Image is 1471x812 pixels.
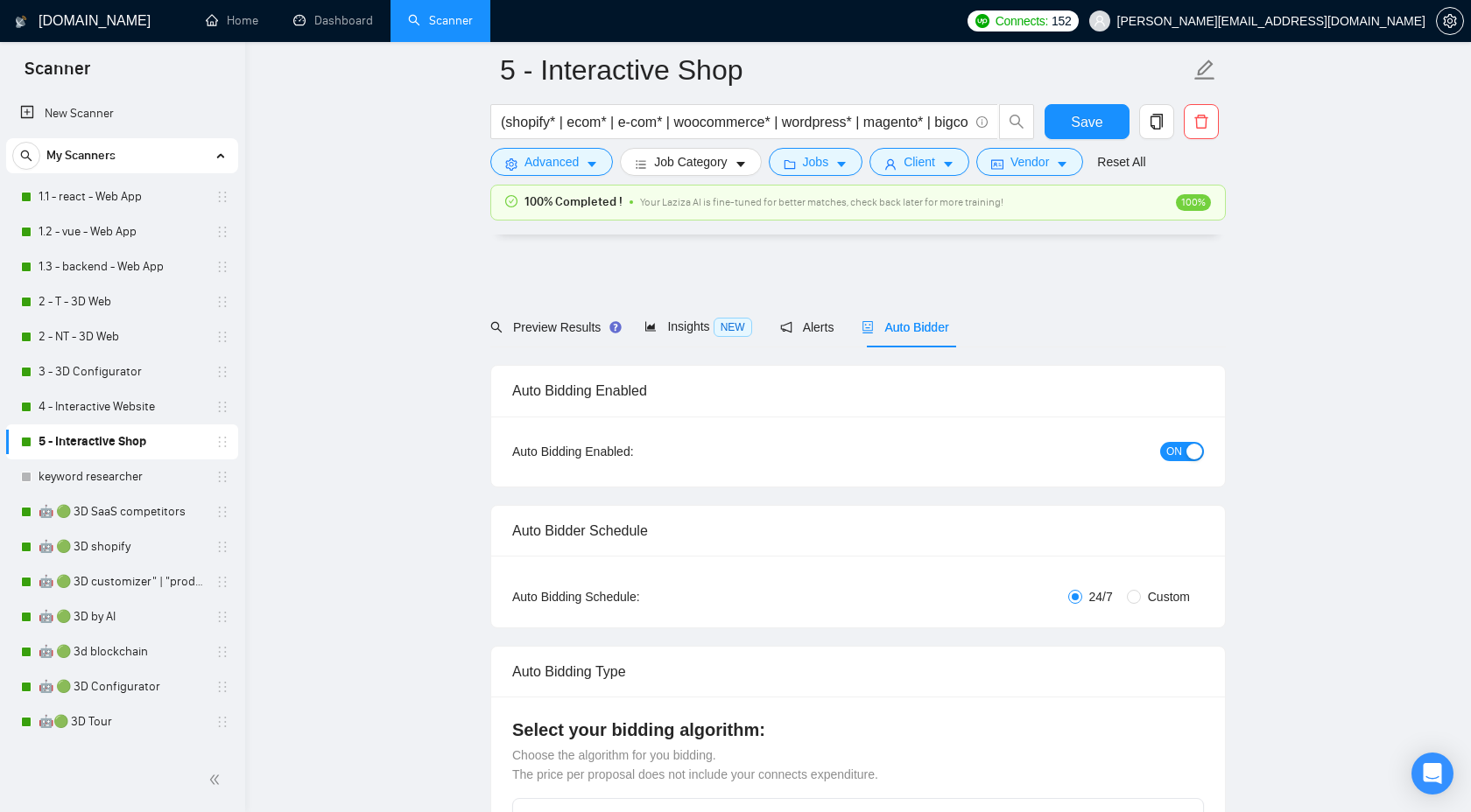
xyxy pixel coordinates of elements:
span: caret-down [835,157,848,171]
span: folder [784,157,796,171]
a: 1.3 - backend - Web App [39,249,205,284]
span: Jobs [803,152,829,171]
h4: Select your bidding algorithm: [512,717,1204,742]
span: holder [215,400,229,414]
button: barsJob Categorycaret-down [620,148,761,176]
button: idcardVendorcaret-down [976,148,1083,176]
span: Client [904,152,935,171]
span: area-chart [644,320,657,332]
span: Insights [644,319,751,333]
span: user [884,157,897,171]
a: 5 - Interactive Shop [39,424,205,459]
a: homeHome [206,13,258,28]
a: 2 - NT - 3D Web [39,319,205,354]
span: 100% [1176,194,1211,211]
span: search [490,321,503,333]
button: Save [1045,104,1130,139]
a: New Scanner [20,96,224,131]
span: Advanced [524,152,579,171]
span: Your Laziza AI is fine-tuned for better matches, check back later for more training! [640,196,1003,208]
a: 3 - 3D Configurator [39,354,205,389]
span: caret-down [735,157,747,171]
span: copy [1140,114,1173,129]
span: holder [215,680,229,694]
span: info-circle [976,116,988,128]
button: userClientcaret-down [869,148,969,176]
span: holder [215,575,229,589]
span: delete [1185,114,1218,129]
span: holder [215,610,229,624]
input: Scanner name... [500,48,1190,92]
span: holder [215,540,229,554]
span: 152 [1052,11,1071,31]
div: Auto Bidder Schedule [512,506,1204,556]
span: NEW [714,318,752,337]
span: search [1000,114,1033,129]
a: searchScanner [408,13,473,28]
a: 2 - T - 3D Web [39,284,205,319]
a: 1.1 - react - Web App [39,179,205,214]
div: Open Intercom Messenger [1411,752,1453,794]
span: Vendor [1010,152,1049,171]
div: Auto Bidding Type [512,647,1204,696]
span: holder [215,715,229,729]
span: holder [215,645,229,659]
div: Auto Bidding Enabled: [512,442,743,461]
span: caret-down [942,157,954,171]
span: Choose the algorithm for you bidding. The price per proposal does not include your connects expen... [512,748,878,781]
a: 🤖 🟢 3D shopify [39,529,205,564]
span: Scanner [11,56,104,93]
a: 🤖🟢 3D interactive website [39,739,205,774]
button: delete [1184,104,1219,139]
span: holder [215,435,229,449]
span: holder [215,330,229,344]
a: 🤖 🟢 3D customizer" | "product customizer" [39,564,205,599]
span: holder [215,470,229,484]
button: search [12,142,40,170]
span: caret-down [1056,157,1068,171]
a: 1.2 - vue - Web App [39,214,205,249]
span: holder [215,365,229,379]
span: setting [505,157,517,171]
span: holder [215,225,229,239]
span: 100% Completed ! [524,192,623,212]
span: 24/7 [1082,587,1120,606]
input: Search Freelance Jobs... [501,111,968,133]
span: holder [215,260,229,274]
div: Tooltip anchor [608,319,623,335]
span: notification [780,321,792,333]
a: 4 - Interactive Website [39,389,205,424]
a: 🤖 🟢 3D by AI [39,599,205,634]
span: search [13,150,39,162]
button: settingAdvancedcaret-down [490,148,613,176]
a: Reset All [1097,152,1145,171]
span: holder [215,505,229,519]
img: upwork-logo.png [975,14,989,28]
a: setting [1436,14,1464,28]
a: dashboardDashboard [293,13,373,28]
span: Custom [1141,587,1197,606]
span: bars [635,157,647,171]
span: Alerts [780,320,834,334]
span: ON [1166,442,1182,461]
span: holder [215,190,229,204]
a: 🤖🟢 3D Tour [39,704,205,739]
span: double-left [208,771,226,788]
span: Job Category [654,152,727,171]
img: logo [15,8,27,36]
button: setting [1436,7,1464,35]
a: 🤖 🟢 3D Configurator [39,669,205,704]
span: edit [1193,59,1216,81]
a: 🤖 🟢 3d blockchain [39,634,205,669]
span: Auto Bidder [862,320,948,334]
span: user [1094,15,1106,27]
span: holder [215,295,229,309]
button: folderJobscaret-down [769,148,863,176]
a: 🤖 🟢 3D SaaS competitors [39,494,205,529]
a: keyword researcher [39,459,205,494]
span: caret-down [586,157,598,171]
span: Connects: [996,11,1048,31]
span: My Scanners [46,138,116,173]
span: Save [1071,111,1102,133]
button: copy [1139,104,1174,139]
